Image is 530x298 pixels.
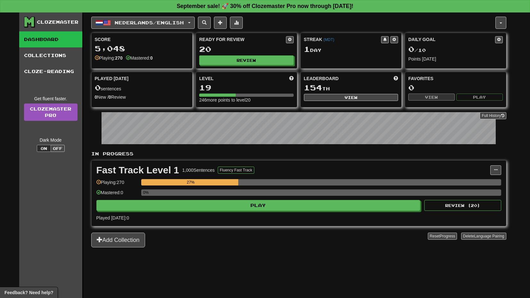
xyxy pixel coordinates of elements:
div: Playing: 270 [96,179,138,190]
button: Add Collection [91,233,145,247]
button: Play [96,200,420,211]
p: In Progress [91,151,506,157]
span: Played [DATE]: 0 [96,215,129,220]
button: Review (20) [424,200,501,211]
div: 0 [408,84,503,92]
strong: 270 [115,55,122,61]
div: Mastered: 0 [96,189,138,200]
div: 27% [143,179,238,186]
div: th [304,84,398,92]
div: 19 [199,84,294,92]
a: (MDT) [323,37,334,42]
div: Daily Goal [408,36,495,43]
button: Review [199,55,294,65]
button: Full History [480,112,506,119]
div: Clozemaster [37,19,78,25]
span: Leaderboard [304,75,339,82]
a: Dashboard [19,31,82,47]
div: Points [DATE] [408,56,503,62]
div: Favorites [408,75,503,82]
span: Played [DATE] [95,75,129,82]
span: 0 [95,83,101,92]
span: 0 [408,45,414,54]
div: 20 [199,45,294,53]
div: Streak [304,36,381,43]
span: Nederlands / English [115,20,184,25]
div: 1,000 Sentences [182,167,215,173]
button: DeleteLanguage Pairing [461,233,506,240]
span: Progress [440,234,455,238]
strong: September sale! 🚀 30% off Clozemaster Pro now through [DATE]! [177,3,354,9]
button: Off [51,145,65,152]
span: Level [199,75,214,82]
div: 246 more points to level 20 [199,97,294,103]
div: Fast Track Level 1 [96,165,179,175]
span: This week in points, UTC [394,75,398,82]
div: Ready for Review [199,36,286,43]
div: Get fluent faster. [24,95,77,102]
button: ResetProgress [428,233,457,240]
div: sentences [95,84,189,92]
div: Score [95,36,189,43]
span: 154 [304,83,322,92]
button: On [37,145,51,152]
a: Cloze-Reading [19,63,82,79]
strong: 0 [95,95,97,100]
button: Search sentences [198,17,211,29]
button: Fluency Fast Track [218,167,254,174]
span: Language Pairing [474,234,504,238]
button: More stats [230,17,243,29]
strong: 0 [150,55,153,61]
a: Collections [19,47,82,63]
strong: 0 [109,95,111,100]
button: View [304,94,398,101]
div: Day [304,45,398,54]
button: View [408,94,455,101]
span: Open feedback widget [4,289,53,296]
div: Dark Mode [24,137,77,143]
button: Play [456,94,503,101]
div: Playing: [95,55,123,61]
span: 1 [304,45,310,54]
button: Add sentence to collection [214,17,227,29]
a: ClozemasterPro [24,103,77,121]
div: Mastered: [126,55,153,61]
div: 5,048 [95,45,189,53]
span: / 10 [408,47,426,53]
div: New / Review [95,94,189,100]
span: Score more points to level up [289,75,294,82]
button: Nederlands/English [91,17,195,29]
